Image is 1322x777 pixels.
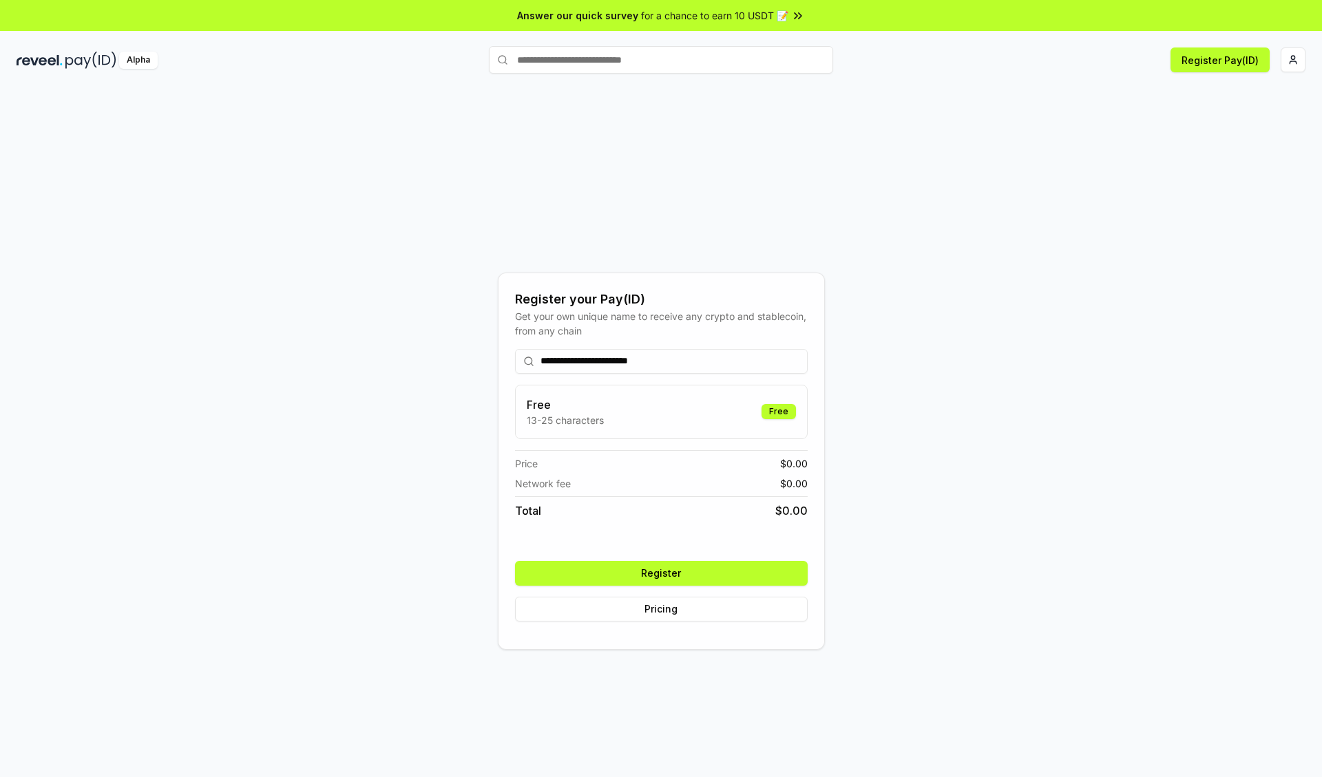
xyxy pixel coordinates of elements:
[17,52,63,69] img: reveel_dark
[762,404,796,419] div: Free
[515,476,571,491] span: Network fee
[515,561,808,586] button: Register
[517,8,638,23] span: Answer our quick survey
[119,52,158,69] div: Alpha
[515,456,538,471] span: Price
[780,476,808,491] span: $ 0.00
[515,290,808,309] div: Register your Pay(ID)
[515,597,808,621] button: Pricing
[780,456,808,471] span: $ 0.00
[515,309,808,338] div: Get your own unique name to receive any crypto and stablecoin, from any chain
[641,8,788,23] span: for a chance to earn 10 USDT 📝
[527,413,604,427] p: 13-25 characters
[65,52,116,69] img: pay_id
[775,502,808,519] span: $ 0.00
[515,502,541,519] span: Total
[527,396,604,413] h3: Free
[1171,47,1270,72] button: Register Pay(ID)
